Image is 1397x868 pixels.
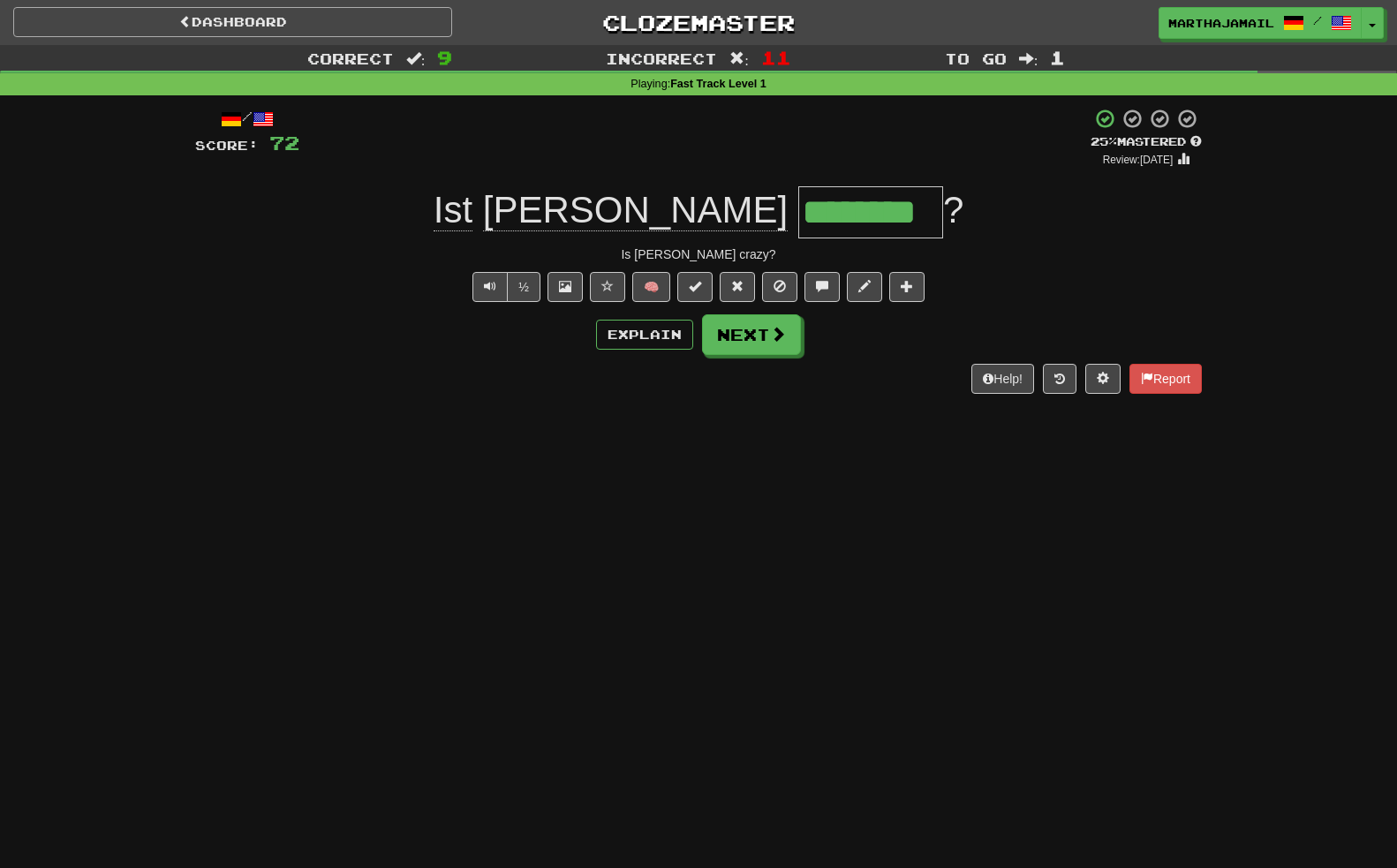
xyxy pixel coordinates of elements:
button: Play sentence audio (ctl+space) [472,272,508,302]
div: Is [PERSON_NAME] crazy? [195,245,1202,263]
span: 1 [1050,47,1065,68]
button: Next [702,314,801,355]
div: Text-to-speech controls [469,272,540,302]
button: Round history (alt+y) [1043,364,1076,394]
span: ? [943,189,963,230]
a: Clozemaster [479,7,917,38]
span: Score: [195,138,259,153]
span: To go [945,49,1007,67]
button: Help! [971,364,1034,394]
span: 25 % [1091,134,1117,148]
span: Incorrect [606,49,717,67]
button: Favorite sentence (alt+f) [590,272,625,302]
span: Correct [307,49,394,67]
button: 🧠 [632,272,670,302]
span: / [1313,14,1322,26]
button: ½ [507,272,540,302]
a: Dashboard [13,7,452,37]
span: Ist [434,189,472,231]
button: Show image (alt+x) [547,272,583,302]
button: Report [1129,364,1202,394]
button: Ignore sentence (alt+i) [762,272,797,302]
strong: Fast Track Level 1 [670,78,766,90]
a: marthajamail / [1159,7,1362,39]
span: [PERSON_NAME] [483,189,788,231]
div: / [195,108,299,130]
small: Review: [DATE] [1103,154,1174,166]
span: : [1019,51,1038,66]
button: Add to collection (alt+a) [889,272,925,302]
span: 9 [437,47,452,68]
button: Discuss sentence (alt+u) [804,272,840,302]
div: Mastered [1091,134,1202,150]
span: 72 [269,132,299,154]
span: 11 [761,47,791,68]
span: : [729,51,749,66]
span: : [406,51,426,66]
span: marthajamail [1168,15,1274,31]
button: Edit sentence (alt+d) [847,272,882,302]
button: Set this sentence to 100% Mastered (alt+m) [677,272,713,302]
button: Reset to 0% Mastered (alt+r) [720,272,755,302]
button: Explain [596,320,693,350]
